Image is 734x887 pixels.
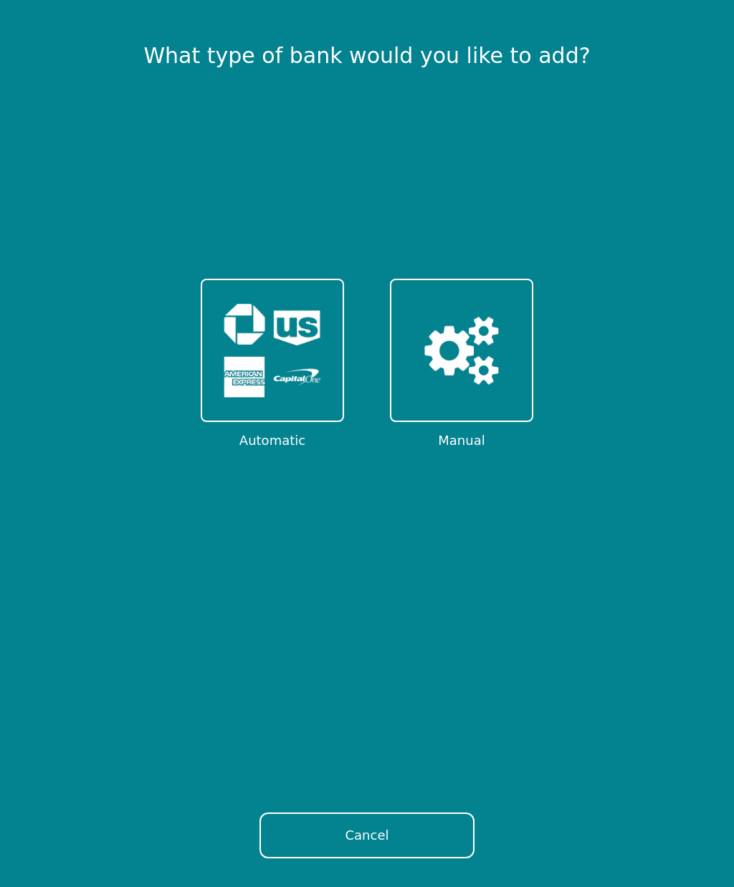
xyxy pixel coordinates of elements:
[143,43,590,69] h1: What type of bank would you like to add?
[438,431,485,451] span: Manual
[239,431,305,451] span: Automatic
[259,812,475,858] button: Cancel
[216,294,328,406] img: Automatic Bank
[406,294,518,406] img: Manual Bank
